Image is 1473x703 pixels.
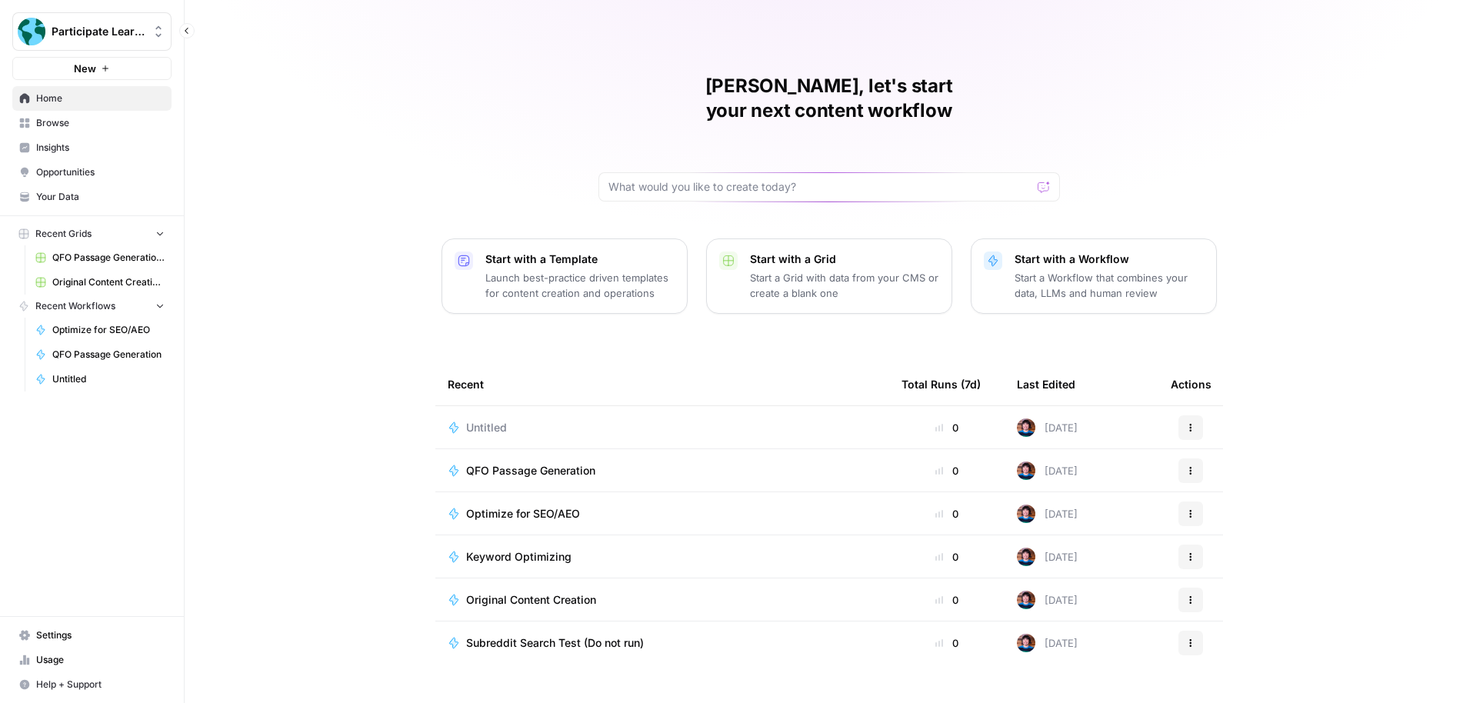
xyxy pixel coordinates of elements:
[1015,252,1204,267] p: Start with a Workflow
[1015,270,1204,301] p: Start a Workflow that combines your data, LLMs and human review
[1171,363,1211,405] div: Actions
[52,275,165,289] span: Original Content Creation Grid
[466,549,572,565] span: Keyword Optimizing
[1017,461,1078,480] div: [DATE]
[1017,548,1035,566] img: d1s4gsy8a4mul096yvnrslvas6mb
[28,245,172,270] a: QFO Passage Generation Grid
[1017,548,1078,566] div: [DATE]
[1017,363,1075,405] div: Last Edited
[12,623,172,648] a: Settings
[1017,505,1035,523] img: d1s4gsy8a4mul096yvnrslvas6mb
[448,420,877,435] a: Untitled
[750,270,939,301] p: Start a Grid with data from your CMS or create a blank one
[1017,591,1035,609] img: d1s4gsy8a4mul096yvnrslvas6mb
[12,295,172,318] button: Recent Workflows
[52,372,165,386] span: Untitled
[12,12,172,51] button: Workspace: Participate Learning
[12,185,172,209] a: Your Data
[466,463,595,478] span: QFO Passage Generation
[28,318,172,342] a: Optimize for SEO/AEO
[52,348,165,361] span: QFO Passage Generation
[971,238,1217,314] button: Start with a WorkflowStart a Workflow that combines your data, LLMs and human review
[448,506,877,521] a: Optimize for SEO/AEO
[901,549,992,565] div: 0
[28,367,172,391] a: Untitled
[901,363,981,405] div: Total Runs (7d)
[28,270,172,295] a: Original Content Creation Grid
[1017,418,1078,437] div: [DATE]
[12,222,172,245] button: Recent Grids
[12,57,172,80] button: New
[901,592,992,608] div: 0
[750,252,939,267] p: Start with a Grid
[485,270,675,301] p: Launch best-practice driven templates for content creation and operations
[901,463,992,478] div: 0
[485,252,675,267] p: Start with a Template
[36,116,165,130] span: Browse
[36,628,165,642] span: Settings
[442,238,688,314] button: Start with a TemplateLaunch best-practice driven templates for content creation and operations
[35,227,92,241] span: Recent Grids
[36,165,165,179] span: Opportunities
[52,251,165,265] span: QFO Passage Generation Grid
[35,299,115,313] span: Recent Workflows
[448,549,877,565] a: Keyword Optimizing
[1017,634,1035,652] img: d1s4gsy8a4mul096yvnrslvas6mb
[466,635,644,651] span: Subreddit Search Test (Do not run)
[448,635,877,651] a: Subreddit Search Test (Do not run)
[1017,591,1078,609] div: [DATE]
[12,135,172,160] a: Insights
[466,420,507,435] span: Untitled
[36,678,165,691] span: Help + Support
[12,672,172,697] button: Help + Support
[901,506,992,521] div: 0
[598,74,1060,123] h1: [PERSON_NAME], let's start your next content workflow
[901,635,992,651] div: 0
[901,420,992,435] div: 0
[1017,461,1035,480] img: d1s4gsy8a4mul096yvnrslvas6mb
[466,506,580,521] span: Optimize for SEO/AEO
[448,463,877,478] a: QFO Passage Generation
[12,111,172,135] a: Browse
[18,18,45,45] img: Participate Learning Logo
[52,323,165,337] span: Optimize for SEO/AEO
[466,592,596,608] span: Original Content Creation
[36,190,165,204] span: Your Data
[74,61,96,76] span: New
[12,160,172,185] a: Opportunities
[12,648,172,672] a: Usage
[28,342,172,367] a: QFO Passage Generation
[36,92,165,105] span: Home
[448,592,877,608] a: Original Content Creation
[12,86,172,111] a: Home
[1017,634,1078,652] div: [DATE]
[36,141,165,155] span: Insights
[1017,418,1035,437] img: d1s4gsy8a4mul096yvnrslvas6mb
[36,653,165,667] span: Usage
[52,24,145,39] span: Participate Learning
[706,238,952,314] button: Start with a GridStart a Grid with data from your CMS or create a blank one
[448,363,877,405] div: Recent
[1017,505,1078,523] div: [DATE]
[608,179,1031,195] input: What would you like to create today?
